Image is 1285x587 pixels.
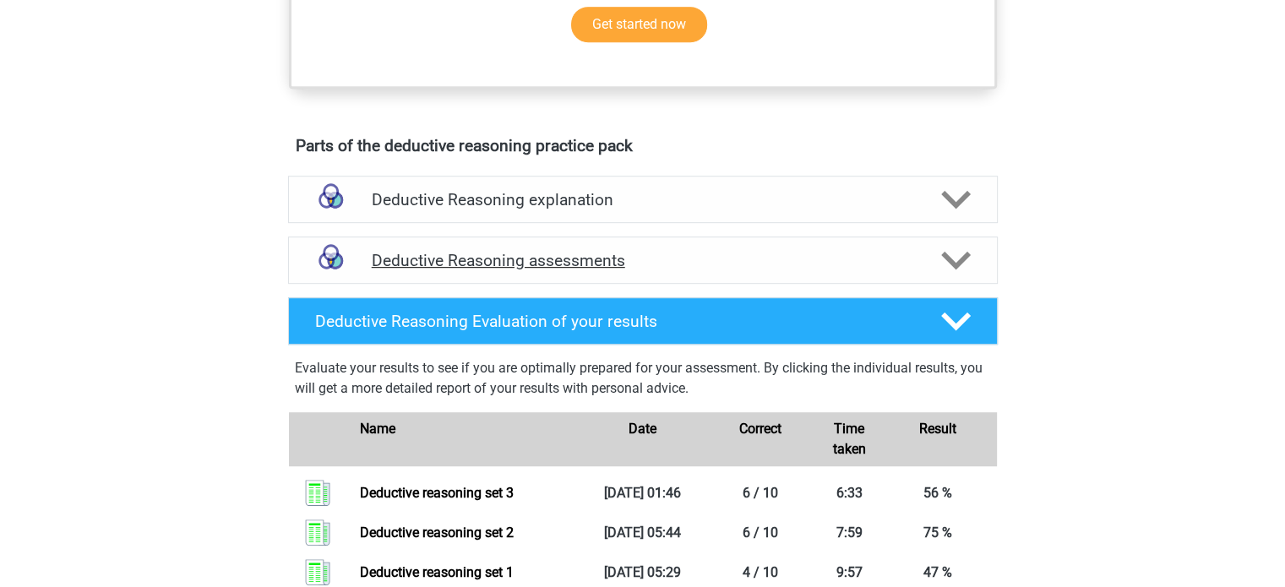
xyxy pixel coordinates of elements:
[281,236,1005,284] a: assessments Deductive Reasoning assessments
[315,312,914,331] h4: Deductive Reasoning Evaluation of your results
[571,7,707,42] a: Get started now
[296,136,990,155] h4: Parts of the deductive reasoning practice pack
[372,190,914,209] h4: Deductive Reasoning explanation
[360,485,514,501] a: Deductive reasoning set 3
[584,419,702,459] div: Date
[360,564,514,580] a: Deductive reasoning set 1
[281,297,1005,345] a: Deductive Reasoning Evaluation of your results
[347,419,583,459] div: Name
[309,178,352,221] img: deductive reasoning explanations
[372,251,914,270] h4: Deductive Reasoning assessments
[360,524,514,541] a: Deductive reasoning set 2
[295,358,991,399] p: Evaluate your results to see if you are optimally prepared for your assessment. By clicking the i...
[701,419,819,459] div: Correct
[309,239,352,282] img: deductive reasoning assessments
[879,419,997,459] div: Result
[819,419,879,459] div: Time taken
[281,176,1005,223] a: explanations Deductive Reasoning explanation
